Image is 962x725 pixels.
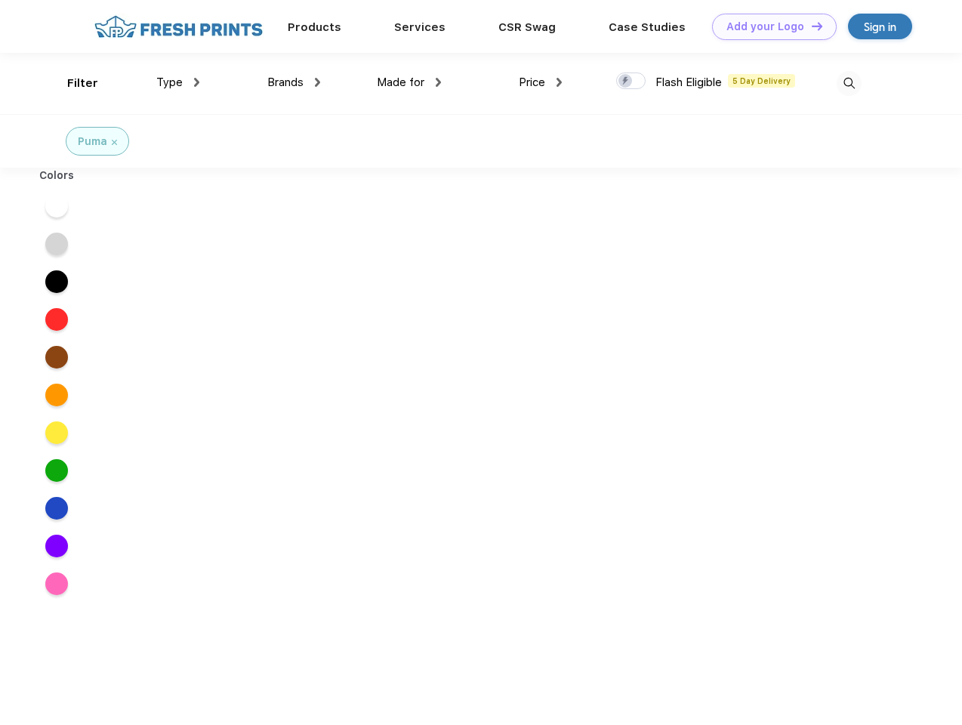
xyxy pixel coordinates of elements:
[90,14,267,40] img: fo%20logo%202.webp
[377,76,424,89] span: Made for
[837,71,862,96] img: desktop_search.svg
[498,20,556,34] a: CSR Swag
[194,78,199,87] img: dropdown.png
[864,18,896,35] div: Sign in
[28,168,86,184] div: Colors
[67,75,98,92] div: Filter
[726,20,804,33] div: Add your Logo
[436,78,441,87] img: dropdown.png
[78,134,107,150] div: Puma
[655,76,722,89] span: Flash Eligible
[848,14,912,39] a: Sign in
[315,78,320,87] img: dropdown.png
[112,140,117,145] img: filter_cancel.svg
[519,76,545,89] span: Price
[728,74,795,88] span: 5 Day Delivery
[557,78,562,87] img: dropdown.png
[812,22,822,30] img: DT
[288,20,341,34] a: Products
[394,20,446,34] a: Services
[156,76,183,89] span: Type
[267,76,304,89] span: Brands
